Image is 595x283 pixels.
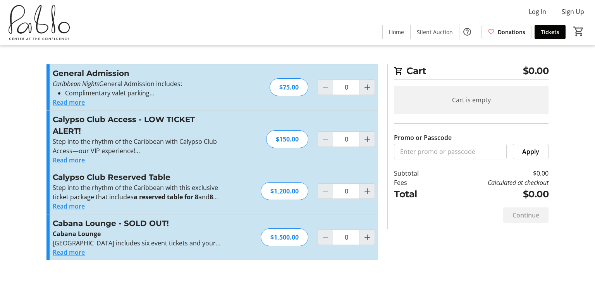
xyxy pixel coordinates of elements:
button: Read more [53,98,85,107]
button: Help [459,24,475,40]
img: Pablo Center's Logo [5,3,74,42]
td: Subtotal [394,169,439,178]
p: [GEOGRAPHIC_DATA] includes six event tickets and your own private cabana-style seating area. [53,238,222,248]
span: Silent Auction [417,28,453,36]
span: Home [389,28,404,36]
td: Calculated at checkout [439,178,549,187]
button: Increment by one [360,80,375,95]
a: Tickets [535,25,566,39]
a: Silent Auction [411,25,459,39]
div: $1,200.00 [261,182,308,200]
span: Sign Up [562,7,584,16]
strong: Cabana Lounge [53,230,101,238]
button: Apply [513,144,549,159]
span: Tickets [541,28,559,36]
input: Enter promo or passcode [394,144,507,159]
em: Caribbean Nights [53,79,99,88]
span: $0.00 [523,64,549,78]
button: Read more [53,155,85,165]
button: Increment by one [360,184,375,198]
li: Complimentary valet parking [65,88,222,98]
div: $150.00 [266,130,308,148]
a: Home [383,25,410,39]
span: Apply [522,147,539,156]
p: Step into the rhythm of the Caribbean with this exclusive ticket package that includes and —our u... [53,183,222,202]
span: Donations [498,28,525,36]
p: General Admission includes: [53,79,222,88]
span: Log In [529,7,546,16]
td: Fees [394,178,439,187]
h3: General Admission [53,67,222,79]
button: Log In [523,5,552,18]
td: Total [394,187,439,201]
button: Read more [53,248,85,257]
button: Increment by one [360,132,375,147]
input: General Admission Quantity [333,79,360,95]
input: Calypso Club Access - LOW TICKET ALERT! Quantity [333,131,360,147]
label: Promo or Passcode [394,133,452,142]
input: Cabana Lounge - SOLD OUT! Quantity [333,230,360,245]
h2: Cart [394,64,549,80]
strong: a reserved table for 8 [134,193,198,201]
button: Increment by one [360,230,375,245]
button: Sign Up [555,5,590,18]
h3: Calypso Club Reserved Table [53,171,222,183]
button: Cart [572,24,586,38]
td: $0.00 [439,169,549,178]
input: Calypso Club Reserved Table Quantity [333,183,360,199]
p: Step into the rhythm of the Caribbean with Calypso Club Access—our VIP experience! [53,137,222,155]
td: $0.00 [439,187,549,201]
h3: Cabana Lounge - SOLD OUT! [53,217,222,229]
a: Donations [482,25,531,39]
h3: Calypso Club Access - LOW TICKET ALERT! [53,114,222,137]
div: $1,500.00 [261,228,308,246]
div: Cart is empty [394,86,549,114]
button: Read more [53,202,85,211]
div: $75.00 [270,78,308,96]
